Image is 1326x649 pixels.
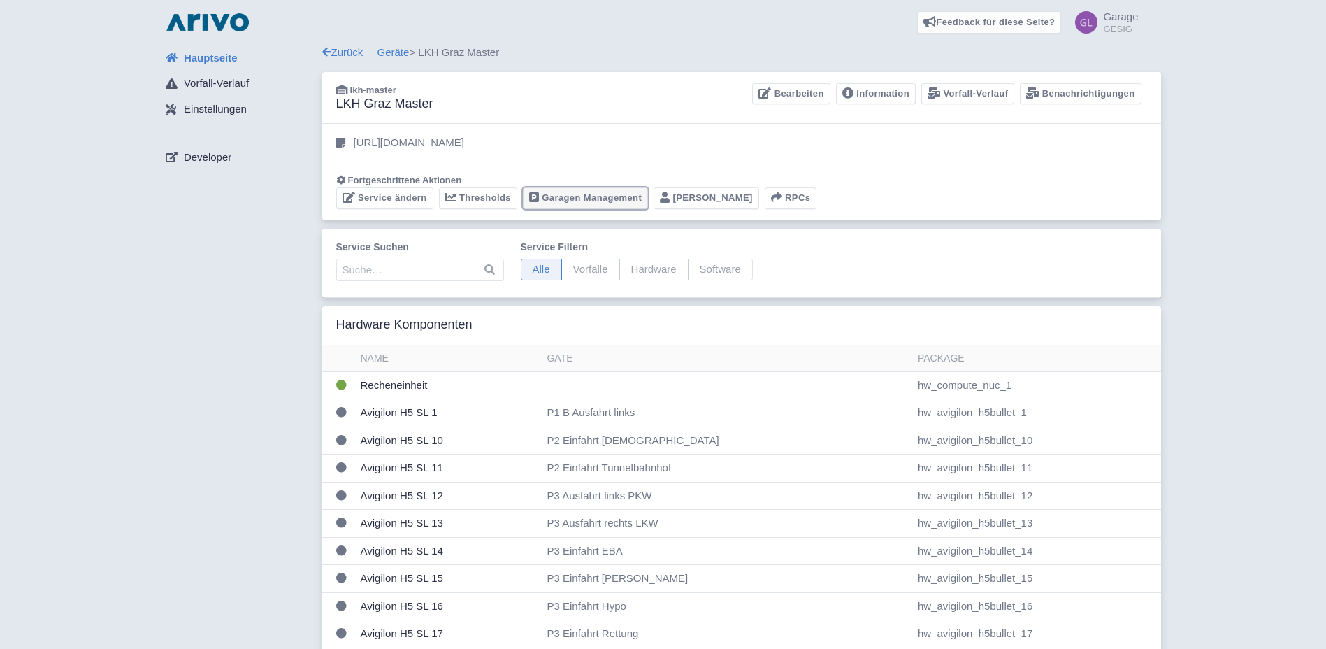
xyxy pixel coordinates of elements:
[355,510,542,538] td: Avigilon H5 SL 13
[541,565,911,593] td: P3 Einfahrt [PERSON_NAME]
[912,455,1161,483] td: hw_avigilon_h5bullet_11
[541,455,911,483] td: P2 Einfahrt Tunnelbahnhof
[912,345,1161,372] th: Package
[184,76,249,92] span: Vorfall-Verlauf
[752,83,830,105] a: Bearbeiten
[355,482,542,510] td: Avigilon H5 SL 12
[336,259,504,281] input: Suche…
[1103,24,1138,34] small: GESIG
[355,455,542,483] td: Avigilon H5 SL 11
[1103,10,1138,22] span: Garage
[541,345,911,372] th: Gate
[541,592,911,620] td: P3 Einfahrt Hypo
[354,135,464,151] p: [URL][DOMAIN_NAME]
[688,259,753,280] span: Software
[523,187,648,209] a: Garagen Management
[912,620,1161,648] td: hw_avigilon_h5bullet_17
[322,45,1161,61] div: > LKH Graz Master
[1067,11,1138,34] a: Garage GESIG
[154,144,322,171] a: Developer
[912,510,1161,538] td: hw_avigilon_h5bullet_13
[1020,83,1141,105] a: Benachrichtigungen
[336,240,504,255] label: Service suchen
[336,318,473,333] h3: Hardware Komponenten
[561,259,620,280] span: Vorfälle
[912,427,1161,455] td: hw_avigilon_h5bullet_10
[912,565,1161,593] td: hw_avigilon_h5bullet_15
[184,101,247,117] span: Einstellungen
[154,45,322,71] a: Hauptseite
[355,427,542,455] td: Avigilon H5 SL 10
[336,187,433,209] a: Service ändern
[541,537,911,565] td: P3 Einfahrt EBA
[541,399,911,427] td: P1 B Ausfahrt links
[521,240,753,255] label: Service filtern
[912,537,1161,565] td: hw_avigilon_h5bullet_14
[154,97,322,123] a: Einstellungen
[355,592,542,620] td: Avigilon H5 SL 16
[184,150,231,166] span: Developer
[355,537,542,565] td: Avigilon H5 SL 14
[912,592,1161,620] td: hw_avigilon_h5bullet_16
[541,620,911,648] td: P3 Einfahrt Rettung
[912,371,1161,399] td: hw_compute_nuc_1
[355,345,542,372] th: Name
[917,11,1062,34] a: Feedback für diese Seite?
[912,482,1161,510] td: hw_avigilon_h5bullet_12
[163,11,252,34] img: logo
[348,175,462,185] span: Fortgeschrittene Aktionen
[350,85,396,95] span: lkh-master
[355,399,542,427] td: Avigilon H5 SL 1
[765,187,817,209] button: RPCs
[355,565,542,593] td: Avigilon H5 SL 15
[377,46,410,58] a: Geräte
[654,187,759,209] a: [PERSON_NAME]
[541,427,911,455] td: P2 Einfahrt [DEMOGRAPHIC_DATA]
[322,46,363,58] a: Zurück
[184,50,238,66] span: Hauptseite
[439,187,517,209] a: Thresholds
[355,620,542,648] td: Avigilon H5 SL 17
[836,83,916,105] a: Information
[541,510,911,538] td: P3 Ausfahrt rechts LKW
[336,97,433,112] h3: LKH Graz Master
[619,259,689,280] span: Hardware
[912,399,1161,427] td: hw_avigilon_h5bullet_1
[521,259,562,280] span: Alle
[541,482,911,510] td: P3 Ausfahrt links PKW
[921,83,1014,105] a: Vorfall-Verlauf
[154,71,322,97] a: Vorfall-Verlauf
[355,371,542,399] td: Recheneinheit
